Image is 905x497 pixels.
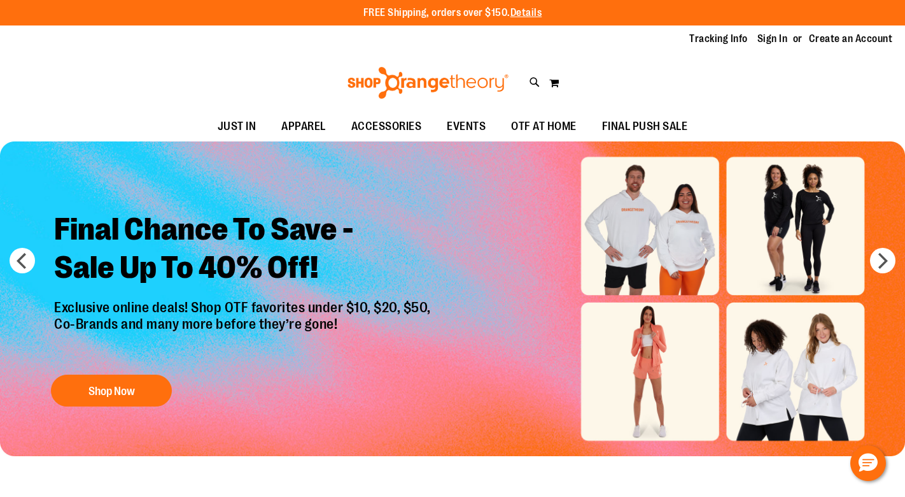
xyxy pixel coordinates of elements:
[218,112,256,141] span: JUST IN
[498,112,589,141] a: OTF AT HOME
[281,112,326,141] span: APPAREL
[689,32,748,46] a: Tracking Info
[447,112,486,141] span: EVENTS
[45,201,444,299] h2: Final Chance To Save - Sale Up To 40% Off!
[45,201,444,413] a: Final Chance To Save -Sale Up To 40% Off! Exclusive online deals! Shop OTF favorites under $10, $...
[757,32,788,46] a: Sign In
[589,112,701,141] a: FINAL PUSH SALE
[205,112,269,141] a: JUST IN
[510,7,542,18] a: Details
[269,112,339,141] a: APPAREL
[351,112,422,141] span: ACCESSORIES
[850,445,886,481] button: Hello, have a question? Let’s chat.
[51,375,172,407] button: Shop Now
[339,112,435,141] a: ACCESSORIES
[10,248,35,273] button: prev
[602,112,688,141] span: FINAL PUSH SALE
[363,6,542,20] p: FREE Shipping, orders over $150.
[870,248,895,273] button: next
[346,67,510,99] img: Shop Orangetheory
[809,32,893,46] a: Create an Account
[45,299,444,362] p: Exclusive online deals! Shop OTF favorites under $10, $20, $50, Co-Brands and many more before th...
[511,112,577,141] span: OTF AT HOME
[434,112,498,141] a: EVENTS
